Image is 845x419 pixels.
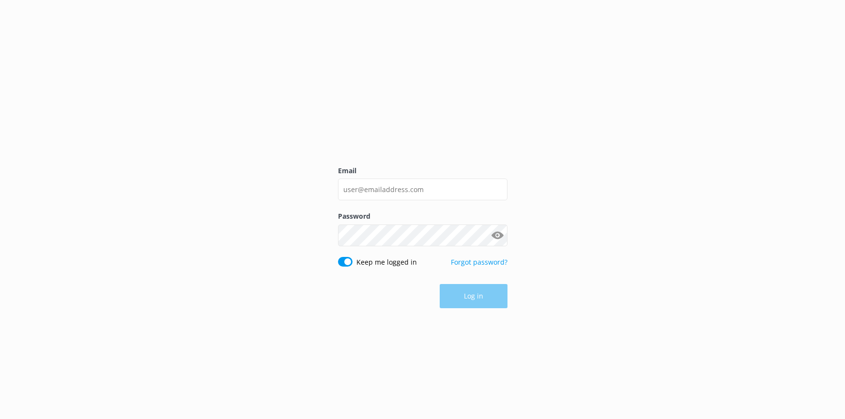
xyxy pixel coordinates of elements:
[338,165,507,176] label: Email
[356,257,417,268] label: Keep me logged in
[338,211,507,222] label: Password
[488,225,507,245] button: Show password
[451,257,507,267] a: Forgot password?
[338,179,507,200] input: user@emailaddress.com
